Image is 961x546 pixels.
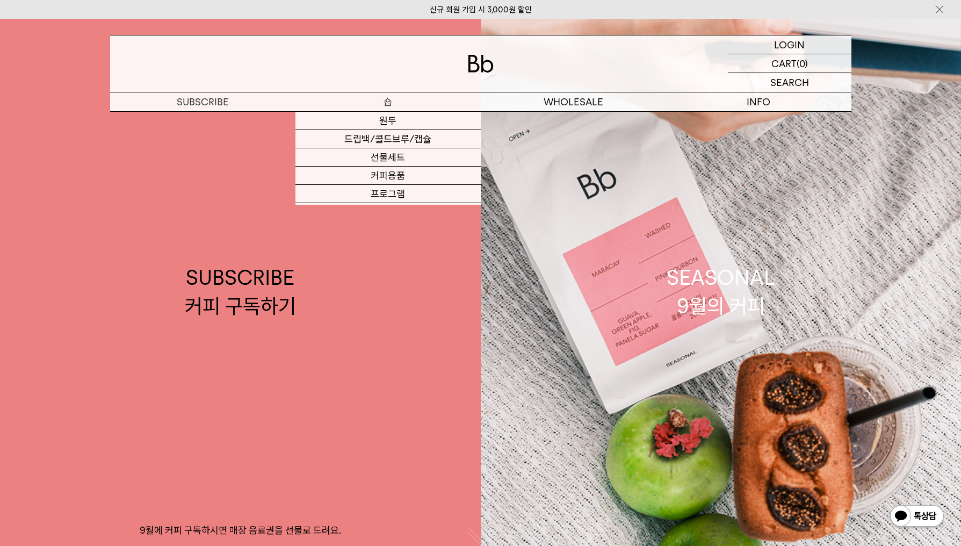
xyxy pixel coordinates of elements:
img: 로고 [468,55,494,73]
a: 선물세트 [295,148,481,167]
p: CART [771,54,797,73]
p: SEARCH [770,73,809,92]
a: CART (0) [728,54,851,73]
a: 드립백/콜드브루/캡슐 [295,130,481,148]
a: LOGIN [728,35,851,54]
p: INFO [666,92,851,111]
div: SEASONAL 9월의 커피 [667,263,775,320]
img: 카카오톡 채널 1:1 채팅 버튼 [889,504,945,530]
a: SUBSCRIBE [110,92,295,111]
p: (0) [797,54,808,73]
p: WHOLESALE [481,92,666,111]
p: LOGIN [774,35,805,54]
div: SUBSCRIBE 커피 구독하기 [185,263,296,320]
a: 원두 [295,112,481,130]
a: 신규 회원 가입 시 3,000원 할인 [430,5,532,15]
a: 커피용품 [295,167,481,185]
a: 숍 [295,92,481,111]
a: 프로그램 [295,185,481,203]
